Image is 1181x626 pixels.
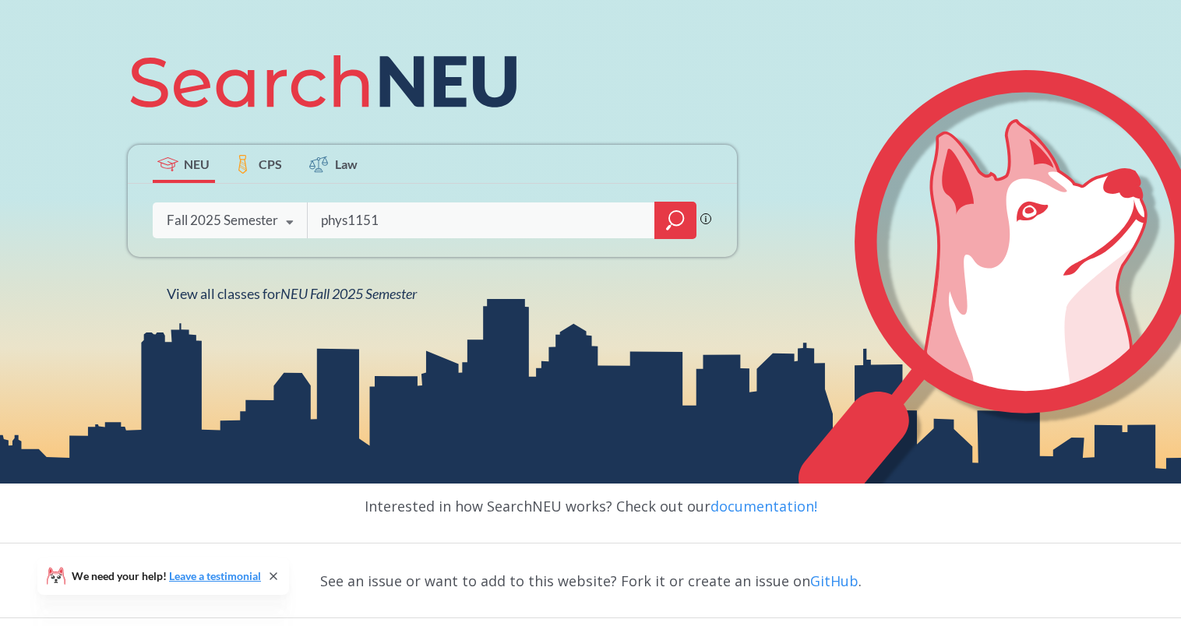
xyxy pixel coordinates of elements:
span: NEU [184,155,210,173]
span: Law [335,155,358,173]
span: CPS [259,155,282,173]
div: magnifying glass [654,202,696,239]
svg: magnifying glass [666,209,685,231]
a: GitHub [810,571,858,590]
div: Fall 2025 Semester [167,212,278,229]
a: documentation! [710,497,817,515]
span: NEU Fall 2025 Semester [280,285,417,302]
input: Class, professor, course number, "phrase" [319,204,643,237]
span: View all classes for [167,285,417,302]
